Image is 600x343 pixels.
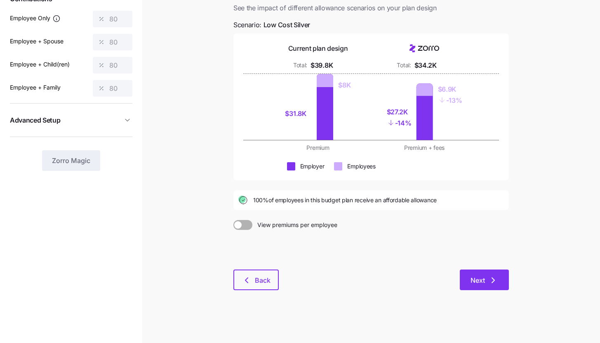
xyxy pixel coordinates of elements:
div: Current plan design [288,43,348,54]
div: $8K [338,80,351,90]
button: Zorro Magic [42,150,100,171]
span: View premiums per employee [252,220,337,230]
div: Total: [397,61,411,69]
span: Advanced Setup [10,115,61,125]
span: Low Cost Silver [264,20,310,30]
span: 100% of employees in this budget plan receive an affordable allowance [253,196,437,204]
div: $6.9K [438,84,462,95]
div: $34.2K [414,60,437,71]
button: Advanced Setup [10,110,132,130]
label: Employee + Child(ren) [10,60,70,69]
div: Employees [347,162,375,170]
div: Total: [293,61,307,69]
button: Back [233,270,279,290]
div: Premium + fees [376,144,473,152]
div: $27.2K [387,107,412,117]
div: $39.8K [311,60,333,71]
div: $31.8K [285,109,312,119]
div: - 14% [387,117,412,128]
span: See the impact of different allowance scenarios on your plan design [233,3,509,13]
button: Next [460,270,509,290]
span: Scenario: [233,20,310,30]
label: Employee + Spouse [10,37,64,46]
span: Next [471,275,485,285]
div: Premium [270,144,366,152]
div: - 13% [438,95,462,106]
label: Employee Only [10,14,61,23]
div: Employer [300,162,325,170]
span: Back [255,275,271,285]
span: Zorro Magic [52,156,90,166]
label: Employee + Family [10,83,61,92]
